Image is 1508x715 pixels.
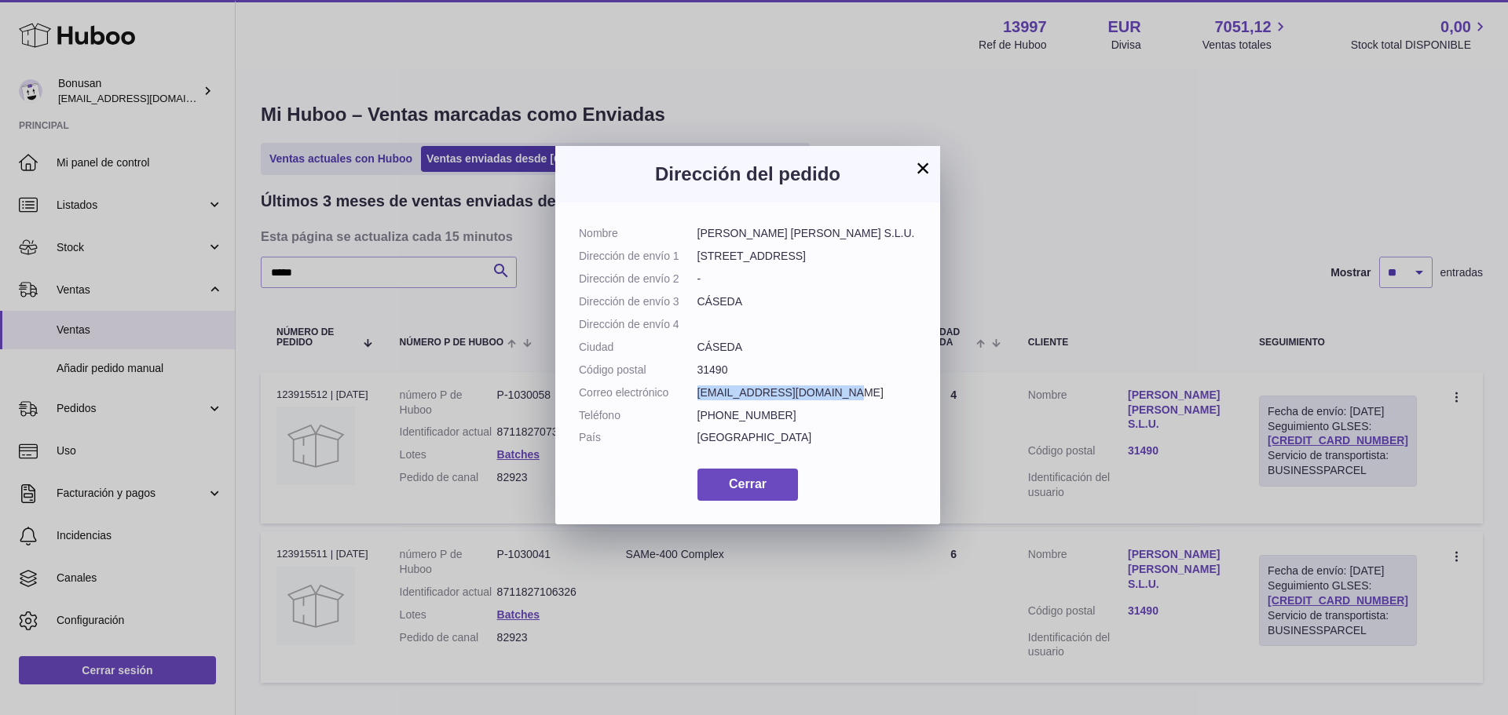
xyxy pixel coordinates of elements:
dd: [STREET_ADDRESS] [697,249,917,264]
dt: Dirección de envío 4 [579,317,697,332]
dd: CÁSEDA [697,340,917,355]
dd: [PERSON_NAME] [PERSON_NAME] S.L.U. [697,226,917,241]
dt: Dirección de envío 1 [579,249,697,264]
h3: Dirección del pedido [579,162,917,187]
button: Cerrar [697,469,798,501]
span: Cerrar [729,477,767,491]
dd: [GEOGRAPHIC_DATA] [697,430,917,445]
dt: Dirección de envío 3 [579,294,697,309]
dd: [EMAIL_ADDRESS][DOMAIN_NAME] [697,385,917,400]
dt: País [579,430,697,445]
dt: Código postal [579,363,697,378]
dt: Ciudad [579,340,697,355]
dt: Teléfono [579,408,697,423]
dt: Dirección de envío 2 [579,272,697,286]
button: × [913,159,932,177]
dd: CÁSEDA [697,294,917,309]
dd: - [697,272,917,286]
dd: 31490 [697,363,917,378]
dt: Nombre [579,226,697,241]
dd: [PHONE_NUMBER] [697,408,917,423]
dt: Correo electrónico [579,385,697,400]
